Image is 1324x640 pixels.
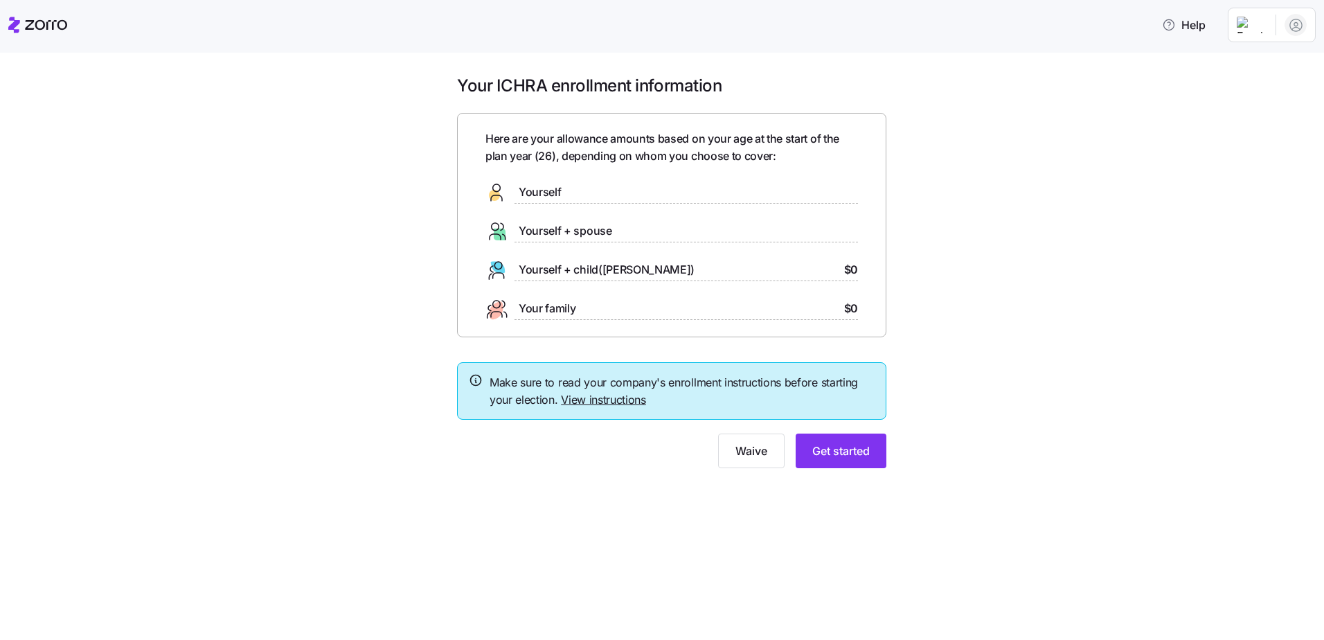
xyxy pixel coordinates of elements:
[519,300,575,317] span: Your family
[796,434,886,468] button: Get started
[735,443,767,459] span: Waive
[1162,17,1206,33] span: Help
[457,75,886,96] h1: Your ICHRA enrollment information
[485,130,858,165] span: Here are your allowance amounts based on your age at the start of the plan year ( 26 ), depending...
[561,393,646,407] a: View instructions
[490,374,875,409] span: Make sure to read your company's enrollment instructions before starting your election.
[1237,17,1264,33] img: Employer logo
[844,300,858,317] span: $0
[812,443,870,459] span: Get started
[718,434,785,468] button: Waive
[519,184,561,201] span: Yourself
[844,261,858,278] span: $0
[519,261,695,278] span: Yourself + child([PERSON_NAME])
[519,222,612,240] span: Yourself + spouse
[1151,11,1217,39] button: Help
